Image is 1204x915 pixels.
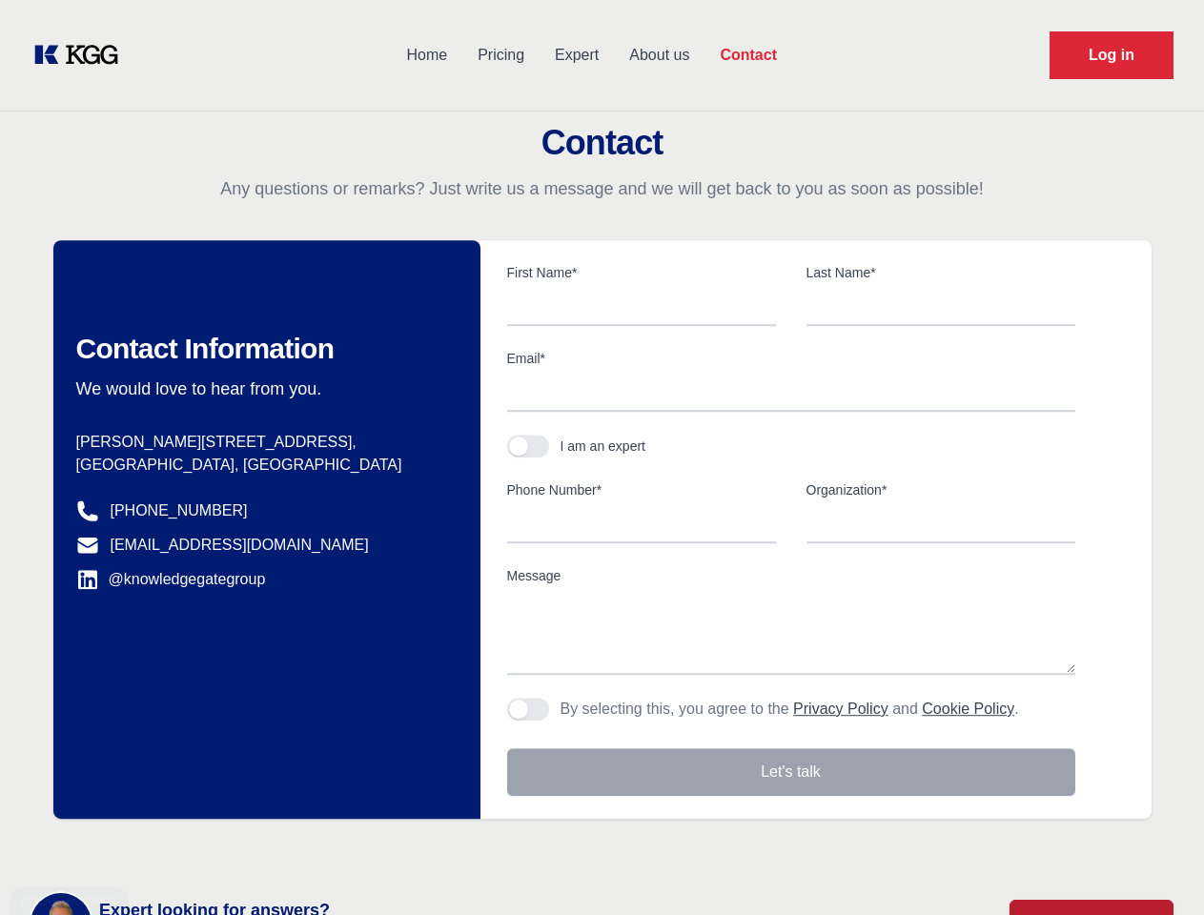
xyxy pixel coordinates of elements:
p: By selecting this, you agree to the and . [561,698,1019,721]
a: Privacy Policy [793,701,888,717]
a: About us [614,30,704,80]
h2: Contact Information [76,332,450,366]
p: We would love to hear from you. [76,377,450,400]
iframe: Chat Widget [1109,823,1204,915]
label: First Name* [507,263,776,282]
label: Organization* [806,480,1075,499]
a: Expert [540,30,614,80]
a: Contact [704,30,792,80]
a: Request Demo [1050,31,1173,79]
label: Email* [507,349,1075,368]
label: Phone Number* [507,480,776,499]
label: Last Name* [806,263,1075,282]
a: Cookie Policy [922,701,1014,717]
a: @knowledgegategroup [76,568,266,591]
h2: Contact [23,124,1181,162]
a: Home [391,30,462,80]
a: [EMAIL_ADDRESS][DOMAIN_NAME] [111,534,369,557]
div: Cookie settings [21,897,117,907]
button: Let's talk [507,748,1075,796]
div: I am an expert [561,437,646,456]
a: Pricing [462,30,540,80]
p: [GEOGRAPHIC_DATA], [GEOGRAPHIC_DATA] [76,454,450,477]
label: Message [507,566,1075,585]
a: KOL Knowledge Platform: Talk to Key External Experts (KEE) [31,40,133,71]
a: [PHONE_NUMBER] [111,499,248,522]
p: Any questions or remarks? Just write us a message and we will get back to you as soon as possible! [23,177,1181,200]
p: [PERSON_NAME][STREET_ADDRESS], [76,431,450,454]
